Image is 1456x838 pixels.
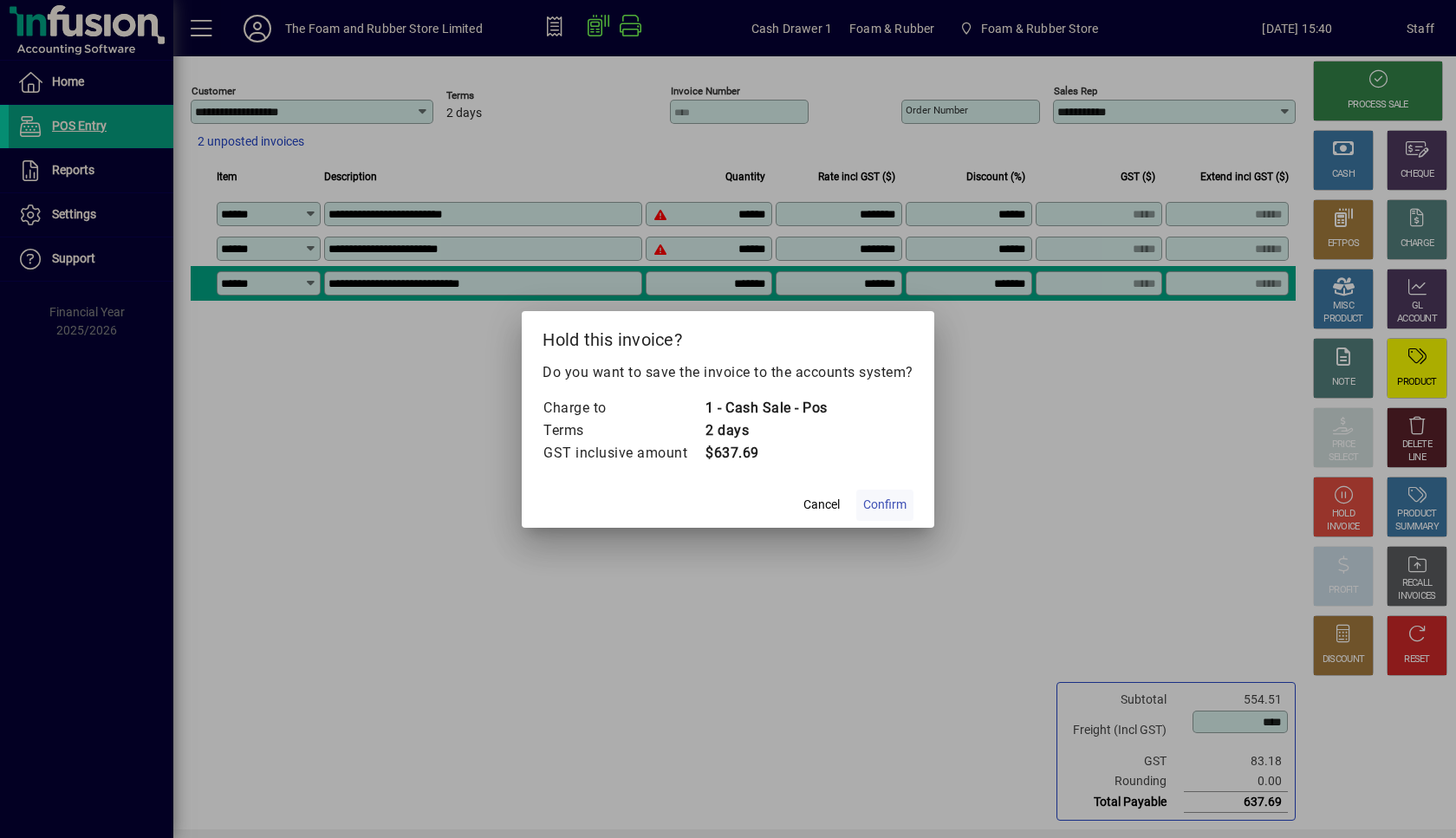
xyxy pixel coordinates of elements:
span: Confirm [863,496,907,514]
td: 1 - Cash Sale - Pos [705,397,828,419]
td: GST inclusive amount [543,442,705,464]
td: 2 days [705,419,828,442]
td: Charge to [543,397,705,419]
td: Terms [543,419,705,442]
button: Confirm [856,490,913,521]
button: Cancel [794,490,849,521]
span: Cancel [803,496,840,514]
td: $637.69 [705,442,828,464]
p: Do you want to save the invoice to the accounts system? [543,362,913,383]
h2: Hold this invoice? [522,311,934,361]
